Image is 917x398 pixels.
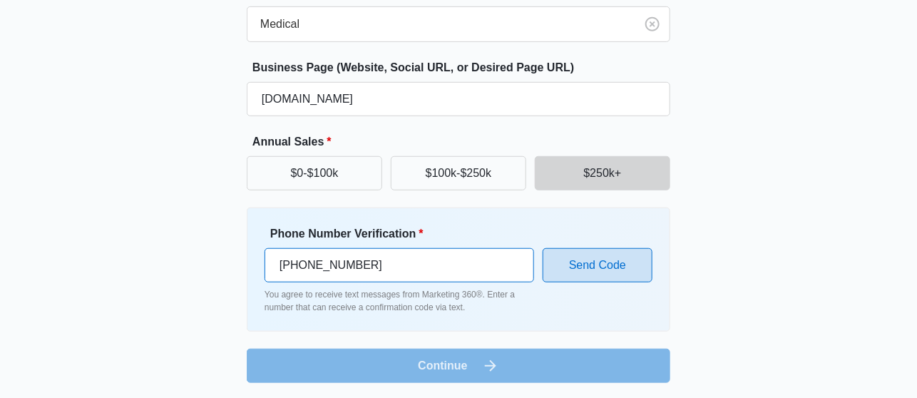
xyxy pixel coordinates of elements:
button: Send Code [543,248,652,282]
button: $0-$100k [247,156,382,190]
button: Clear [641,13,664,36]
label: Annual Sales [252,133,676,150]
label: Phone Number Verification [270,225,540,243]
button: $100k-$250k [391,156,526,190]
input: e.g. janesplumbing.com [247,82,670,116]
button: $250k+ [535,156,670,190]
input: Ex. +1-555-555-5555 [265,248,534,282]
label: Business Page (Website, Social URL, or Desired Page URL) [252,59,676,76]
p: You agree to receive text messages from Marketing 360®. Enter a number that can receive a confirm... [265,288,534,314]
